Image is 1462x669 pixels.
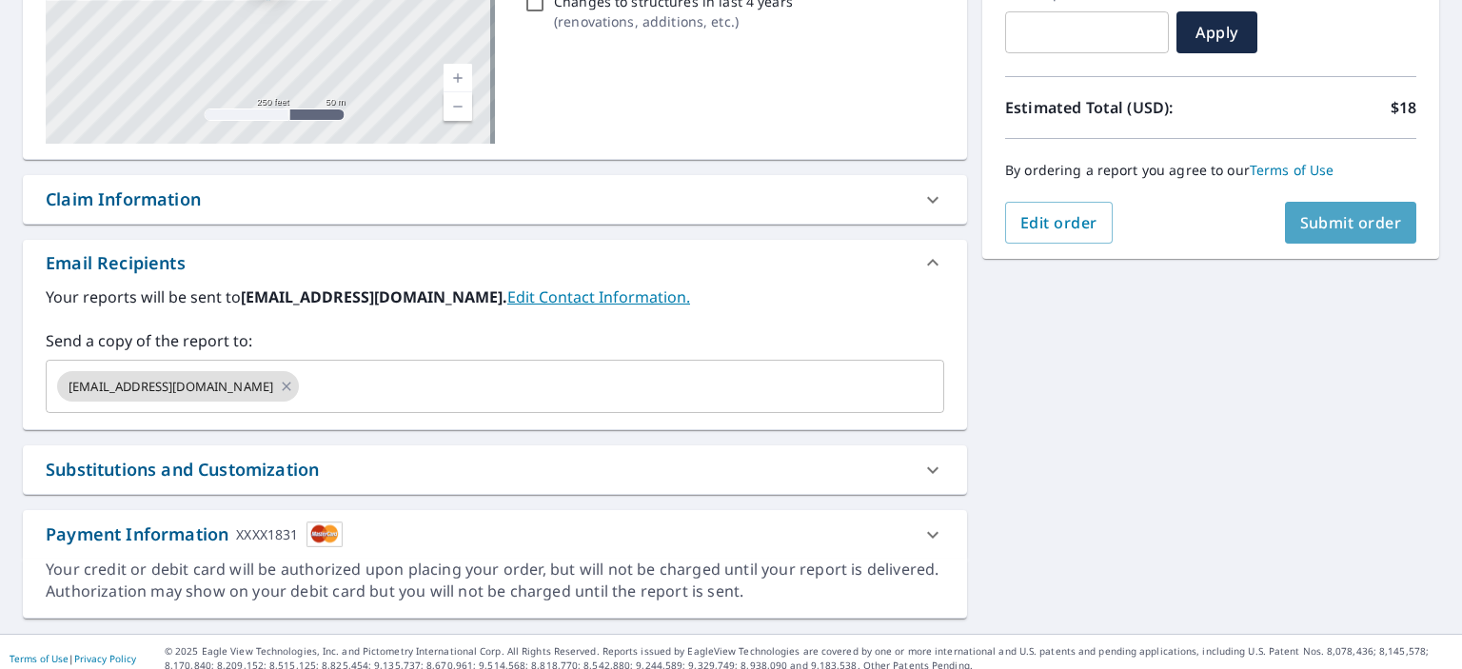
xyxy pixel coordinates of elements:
[1005,162,1416,179] p: By ordering a report you agree to our
[23,510,967,559] div: Payment InformationXXXX1831cardImage
[1285,202,1417,244] button: Submit order
[46,329,944,352] label: Send a copy of the report to:
[1020,212,1097,233] span: Edit order
[444,64,472,92] a: Current Level 17, Zoom In
[23,240,967,285] div: Email Recipients
[46,285,944,308] label: Your reports will be sent to
[1300,212,1402,233] span: Submit order
[23,175,967,224] div: Claim Information
[46,559,944,602] div: Your credit or debit card will be authorized upon placing your order, but will not be charged unt...
[1005,202,1113,244] button: Edit order
[57,378,285,396] span: [EMAIL_ADDRESS][DOMAIN_NAME]
[23,445,967,494] div: Substitutions and Customization
[74,652,136,665] a: Privacy Policy
[46,250,186,276] div: Email Recipients
[46,457,319,482] div: Substitutions and Customization
[554,11,793,31] p: ( renovations, additions, etc. )
[1005,96,1211,119] p: Estimated Total (USD):
[46,521,343,547] div: Payment Information
[1250,161,1334,179] a: Terms of Use
[306,521,343,547] img: cardImage
[241,286,507,307] b: [EMAIL_ADDRESS][DOMAIN_NAME].
[507,286,690,307] a: EditContactInfo
[1192,22,1242,43] span: Apply
[1176,11,1257,53] button: Apply
[10,653,136,664] p: |
[236,521,298,547] div: XXXX1831
[1391,96,1416,119] p: $18
[46,187,201,212] div: Claim Information
[10,652,69,665] a: Terms of Use
[57,371,299,402] div: [EMAIL_ADDRESS][DOMAIN_NAME]
[444,92,472,121] a: Current Level 17, Zoom Out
